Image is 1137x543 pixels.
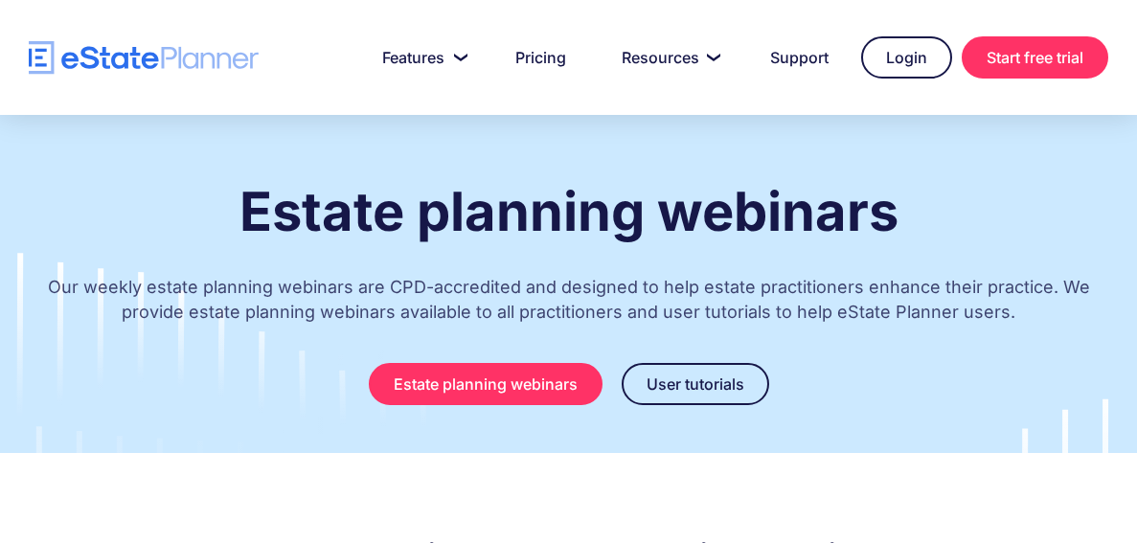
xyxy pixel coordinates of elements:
a: home [29,41,259,75]
a: Start free trial [962,36,1108,79]
a: Estate planning webinars [369,363,603,405]
strong: Estate planning webinars [239,179,898,244]
p: Our weekly estate planning webinars are CPD-accredited and designed to help estate practitioners ... [29,256,1108,353]
a: Support [747,38,852,77]
a: Features [359,38,483,77]
a: Pricing [492,38,589,77]
a: Resources [599,38,738,77]
a: Login [861,36,952,79]
a: User tutorials [622,363,769,405]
